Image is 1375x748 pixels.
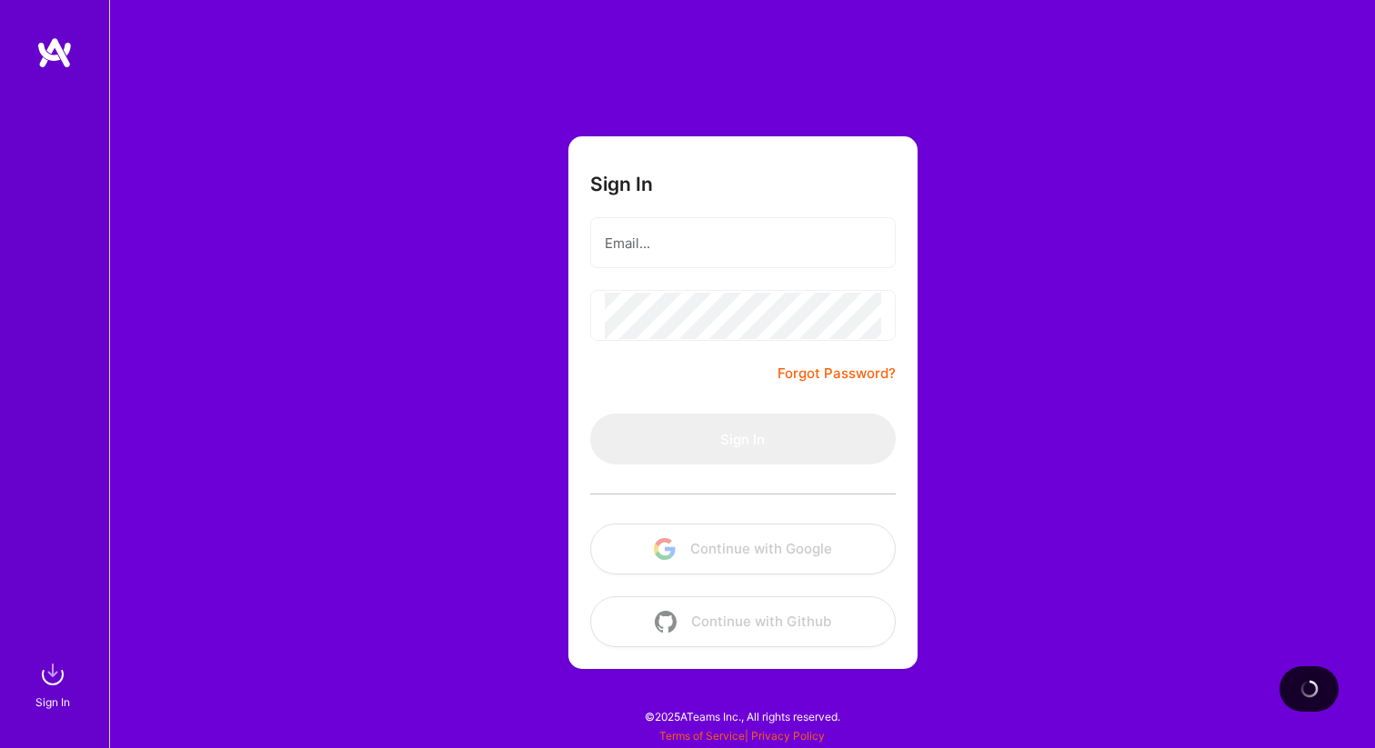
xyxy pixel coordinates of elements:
[659,729,825,743] span: |
[590,414,896,464] button: Sign In
[590,173,653,195] h3: Sign In
[659,729,745,743] a: Terms of Service
[778,363,896,384] a: Forgot Password?
[36,36,73,69] img: logo
[654,538,676,560] img: icon
[590,524,896,574] button: Continue with Google
[38,656,71,712] a: sign inSign In
[35,693,70,712] div: Sign In
[1297,677,1320,701] img: loading
[35,656,71,693] img: sign in
[655,611,677,633] img: icon
[109,693,1375,739] div: © 2025 ATeams Inc., All rights reserved.
[590,596,896,647] button: Continue with Github
[751,729,825,743] a: Privacy Policy
[605,220,881,266] input: Email...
